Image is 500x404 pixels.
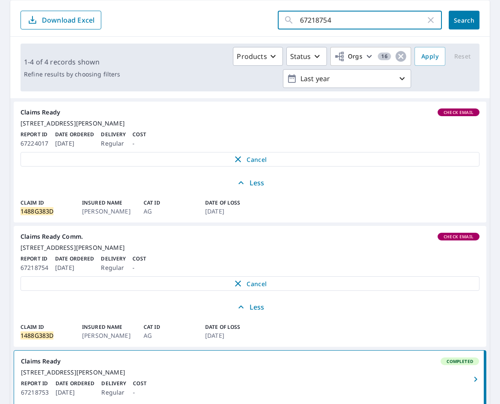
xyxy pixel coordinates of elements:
[21,331,53,340] mark: 1488G383D
[21,120,479,127] div: [STREET_ADDRESS][PERSON_NAME]
[21,244,479,252] div: [STREET_ADDRESS][PERSON_NAME]
[438,234,479,240] span: Check Email
[56,380,94,387] p: Date Ordered
[441,358,478,364] span: Completed
[236,302,265,312] p: Less
[21,380,49,387] p: Report ID
[101,138,126,149] p: Regular
[101,263,126,273] p: Regular
[438,109,479,115] span: Check Email
[21,233,479,240] div: Claims Ready Comm.
[144,199,195,207] p: Cat ID
[55,255,94,263] p: Date Ordered
[21,152,479,167] button: Cancel
[236,178,265,188] p: Less
[290,51,311,61] p: Status
[286,47,327,66] button: Status
[82,323,133,331] p: Insured Name
[237,51,267,61] p: Products
[14,226,486,298] a: Claims Ready Comm.Check Email[STREET_ADDRESS][PERSON_NAME]Report ID67218754Date Ordered[DATE]Deli...
[205,323,256,331] p: Date of Loss
[21,323,72,331] p: Claim ID
[144,207,195,216] p: AG
[21,276,479,291] button: Cancel
[21,207,53,215] mark: 1488G383D
[21,255,48,263] p: Report ID
[330,47,411,66] button: Orgs16
[144,331,195,340] p: AG
[132,255,146,263] p: Cost
[55,131,94,138] p: Date Ordered
[21,199,72,207] p: Claim ID
[101,387,126,398] p: Regular
[132,131,146,138] p: Cost
[29,278,471,289] span: Cancel
[456,16,473,24] span: Search
[14,298,486,316] button: Less
[21,357,479,365] div: Claims Ready
[334,51,363,62] span: Orgs
[133,387,146,398] p: -
[133,380,146,387] p: Cost
[283,69,411,88] button: Last year
[21,138,48,149] p: 67224017
[21,131,48,138] p: Report ID
[205,207,256,216] p: [DATE]
[56,387,94,398] p: [DATE]
[21,108,479,116] div: Claims Ready
[300,8,426,32] input: Address, Report #, Claim ID, etc.
[55,138,94,149] p: [DATE]
[21,263,48,273] p: 67218754
[101,255,126,263] p: Delivery
[14,173,486,192] button: Less
[132,263,146,273] p: -
[82,331,133,340] p: [PERSON_NAME]
[421,51,438,62] span: Apply
[233,47,282,66] button: Products
[82,199,133,207] p: Insured Name
[101,131,126,138] p: Delivery
[415,47,445,66] button: Apply
[378,53,391,59] span: 16
[101,380,126,387] p: Delivery
[24,57,120,67] p: 1-4 of 4 records shown
[55,263,94,273] p: [DATE]
[205,331,256,340] p: [DATE]
[29,154,471,164] span: Cancel
[14,102,486,173] a: Claims ReadyCheck Email[STREET_ADDRESS][PERSON_NAME]Report ID67224017Date Ordered[DATE]DeliveryRe...
[42,15,94,25] p: Download Excel
[21,387,49,398] p: 67218753
[24,70,120,78] p: Refine results by choosing filters
[132,138,146,149] p: -
[144,323,195,331] p: Cat ID
[205,199,256,207] p: Date of Loss
[82,207,133,216] p: [PERSON_NAME]
[21,11,101,29] button: Download Excel
[21,369,479,376] div: [STREET_ADDRESS][PERSON_NAME]
[449,11,479,29] button: Search
[297,71,397,86] p: Last year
